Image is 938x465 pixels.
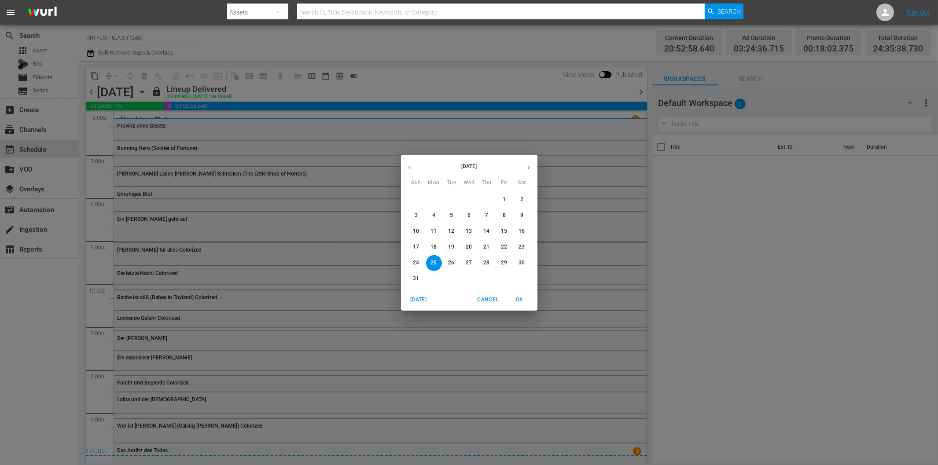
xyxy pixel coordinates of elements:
button: 2 [514,192,530,208]
span: Sat [514,179,530,187]
p: 30 [519,259,525,267]
button: 7 [479,208,495,223]
p: [DATE] [418,162,520,170]
p: 2 [520,196,523,203]
button: 22 [497,239,512,255]
button: 27 [461,255,477,271]
span: Sun [408,179,424,187]
button: 14 [479,223,495,239]
p: 14 [483,227,489,235]
span: OK [509,295,530,304]
button: 4 [426,208,442,223]
p: 22 [501,243,507,251]
button: 30 [514,255,530,271]
p: 29 [501,259,507,267]
p: 8 [503,212,506,219]
button: 23 [514,239,530,255]
p: 24 [413,259,419,267]
button: 9 [514,208,530,223]
p: 17 [413,243,419,251]
button: 13 [461,223,477,239]
button: 18 [426,239,442,255]
p: 1 [503,196,506,203]
p: 31 [413,275,419,282]
p: 26 [448,259,454,267]
button: 3 [408,208,424,223]
p: 28 [483,259,489,267]
p: 3 [415,212,418,219]
button: [DATE] [405,293,433,307]
button: 20 [461,239,477,255]
p: 23 [519,243,525,251]
p: 15 [501,227,507,235]
button: 16 [514,223,530,239]
span: Mon [426,179,442,187]
button: 5 [444,208,460,223]
button: 12 [444,223,460,239]
button: 1 [497,192,512,208]
p: 4 [432,212,435,219]
p: 16 [519,227,525,235]
p: 19 [448,243,454,251]
button: 19 [444,239,460,255]
span: menu [5,7,16,18]
button: Cancel [474,293,502,307]
span: Tue [444,179,460,187]
button: 29 [497,255,512,271]
img: ans4CAIJ8jUAAAAAAAAAAAAAAAAAAAAAAAAgQb4GAAAAAAAAAAAAAAAAAAAAAAAAJMjXAAAAAAAAAAAAAAAAAAAAAAAAgAT5G... [21,2,63,23]
p: 18 [430,243,437,251]
span: Fri [497,179,512,187]
button: 17 [408,239,424,255]
button: 24 [408,255,424,271]
p: 7 [485,212,488,219]
p: 5 [450,212,453,219]
button: 28 [479,255,495,271]
p: 9 [520,212,523,219]
button: OK [506,293,534,307]
p: 21 [483,243,489,251]
p: 6 [467,212,471,219]
p: 12 [448,227,454,235]
button: 26 [444,255,460,271]
p: 20 [466,243,472,251]
span: Cancel [477,295,498,304]
button: 8 [497,208,512,223]
button: 11 [426,223,442,239]
span: Search [717,4,741,19]
p: 27 [466,259,472,267]
span: [DATE] [408,295,429,304]
span: Wed [461,179,477,187]
p: 13 [466,227,472,235]
p: 10 [413,227,419,235]
button: 10 [408,223,424,239]
button: 6 [461,208,477,223]
button: 31 [408,271,424,287]
a: Sign Out [907,9,930,16]
button: 25 [426,255,442,271]
button: 15 [497,223,512,239]
button: 21 [479,239,495,255]
p: 25 [430,259,437,267]
span: Thu [479,179,495,187]
p: 11 [430,227,437,235]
